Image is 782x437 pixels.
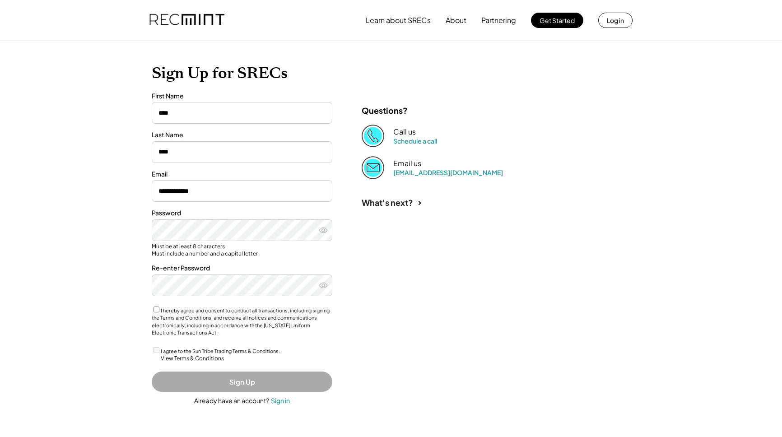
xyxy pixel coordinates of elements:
div: View Terms & Conditions [161,355,224,363]
label: I agree to the Sun Tribe Trading Terms & Conditions. [161,348,280,354]
button: Log in [598,13,633,28]
div: Call us [393,127,416,137]
div: Last Name [152,130,332,139]
button: Get Started [531,13,583,28]
div: Email us [393,159,421,168]
button: Sign Up [152,372,332,392]
div: Re-enter Password [152,264,332,273]
a: [EMAIL_ADDRESS][DOMAIN_NAME] [393,168,503,177]
div: What's next? [362,197,413,208]
a: Schedule a call [393,137,437,145]
div: Questions? [362,105,408,116]
img: Phone%20copy%403x.png [362,125,384,147]
div: First Name [152,92,332,101]
div: Must be at least 8 characters Must include a number and a capital letter [152,243,332,257]
div: Already have an account? [194,396,269,405]
img: recmint-logotype%403x.png [149,5,224,36]
div: Password [152,209,332,218]
div: Sign in [271,396,290,404]
img: Email%202%403x.png [362,156,384,179]
div: Email [152,170,332,179]
h1: Sign Up for SRECs [152,64,630,83]
button: Partnering [481,11,516,29]
label: I hereby agree and consent to conduct all transactions, including signing the Terms and Condition... [152,307,330,336]
button: About [446,11,466,29]
button: Learn about SRECs [366,11,431,29]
